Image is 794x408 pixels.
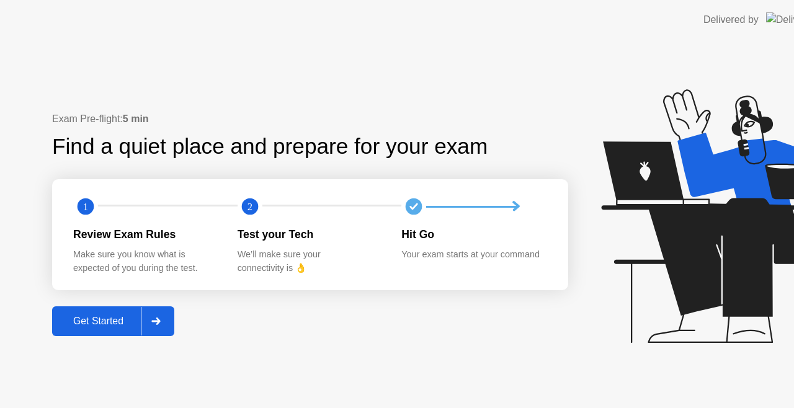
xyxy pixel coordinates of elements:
[703,12,759,27] div: Delivered by
[52,112,568,126] div: Exam Pre-flight:
[52,130,489,163] div: Find a quiet place and prepare for your exam
[73,226,218,242] div: Review Exam Rules
[238,226,382,242] div: Test your Tech
[248,201,252,213] text: 2
[56,316,141,327] div: Get Started
[401,248,546,262] div: Your exam starts at your command
[123,113,149,124] b: 5 min
[73,248,218,275] div: Make sure you know what is expected of you during the test.
[238,248,382,275] div: We’ll make sure your connectivity is 👌
[52,306,174,336] button: Get Started
[83,201,88,213] text: 1
[401,226,546,242] div: Hit Go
